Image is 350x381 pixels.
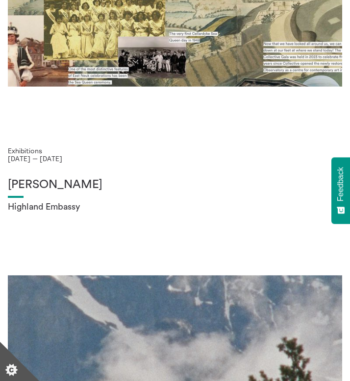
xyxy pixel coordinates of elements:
span: Feedback [336,167,345,201]
h1: [PERSON_NAME] [8,178,342,192]
h2: Highland Embassy [8,202,342,212]
p: Exhibitions [8,147,342,155]
p: [DATE] — [DATE] [8,155,342,163]
button: Feedback - Show survey [331,157,350,224]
